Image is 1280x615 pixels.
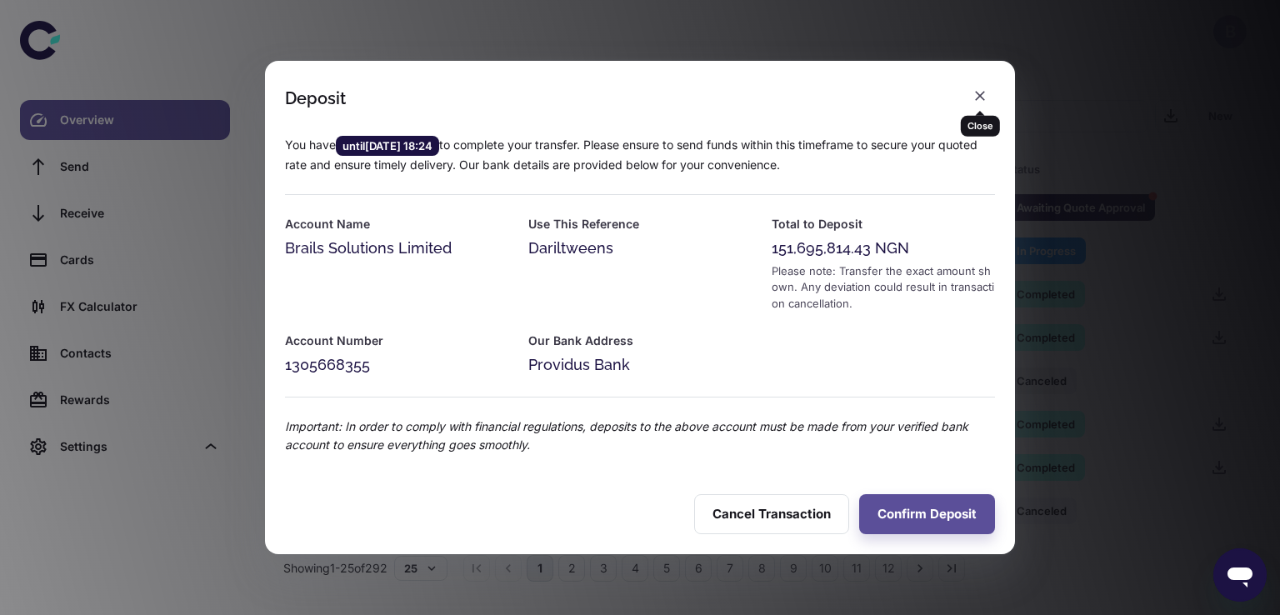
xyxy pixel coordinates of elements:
[694,494,849,534] button: Cancel Transaction
[772,215,995,233] h6: Total to Deposit
[285,136,995,174] p: You have to complete your transfer. Please ensure to send funds within this timeframe to secure y...
[528,353,752,377] div: Providus Bank
[285,237,508,260] div: Brails Solutions Limited
[285,215,508,233] h6: Account Name
[528,237,752,260] div: Dariltweens
[961,116,1000,137] div: Close
[528,332,752,350] h6: Our Bank Address
[285,332,508,350] h6: Account Number
[1213,548,1267,602] iframe: Button to launch messaging window
[285,353,508,377] div: 1305668355
[285,88,346,108] div: Deposit
[859,494,995,534] button: Confirm Deposit
[336,137,439,154] span: until [DATE] 18:24
[772,263,995,312] div: Please note: Transfer the exact amount shown. Any deviation could result in transaction cancellat...
[772,237,995,260] div: 151,695,814.43 NGN
[285,417,995,454] p: Important: In order to comply with financial regulations, deposits to the above account must be m...
[528,215,752,233] h6: Use This Reference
